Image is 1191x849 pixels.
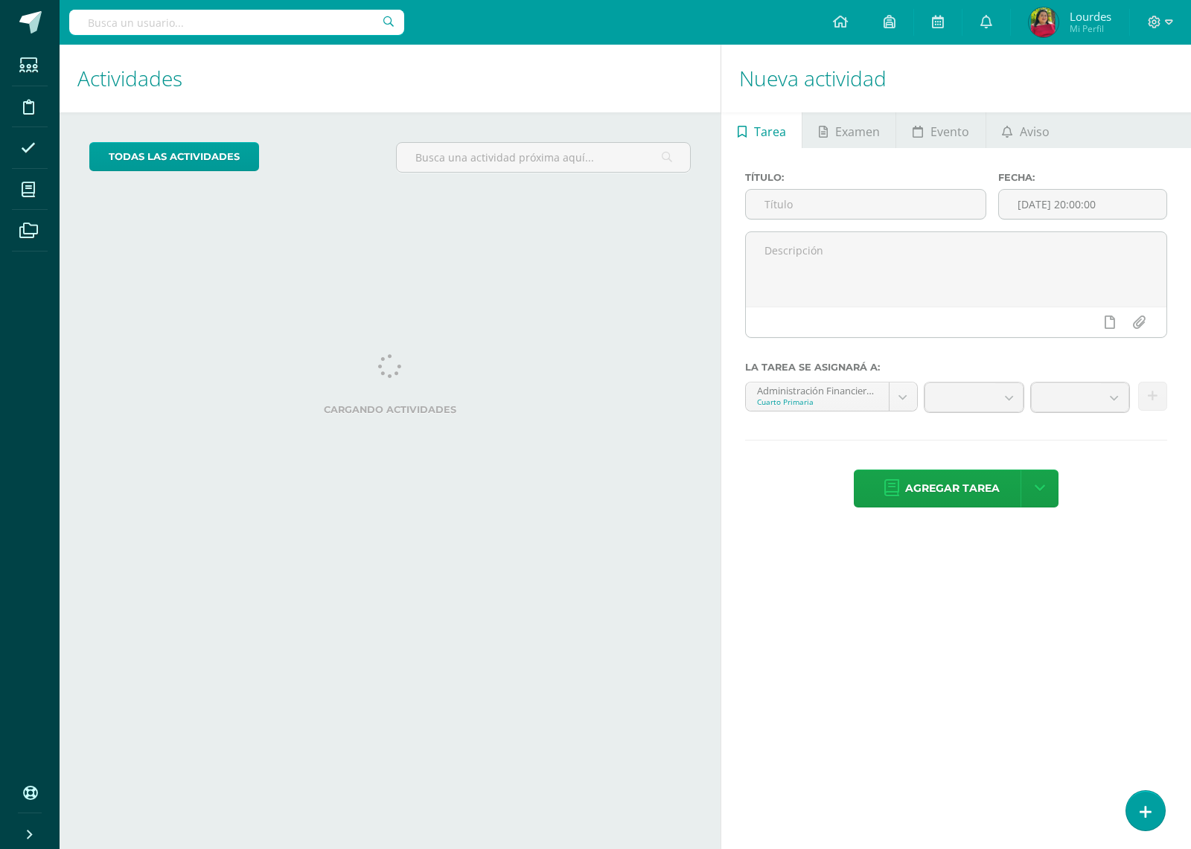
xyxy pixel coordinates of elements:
label: Cargando actividades [89,404,691,415]
div: Cuarto Primaria [757,397,878,407]
label: Fecha: [998,172,1167,183]
a: Administración Financiera 'B'Cuarto Primaria [746,382,917,411]
a: Aviso [986,112,1066,148]
span: Mi Perfil [1070,22,1111,35]
h1: Actividades [77,45,703,112]
a: Examen [802,112,895,148]
input: Busca una actividad próxima aquí... [397,143,690,172]
a: Tarea [721,112,802,148]
span: Lourdes [1070,9,1111,24]
span: Aviso [1020,114,1050,150]
img: f4b93c984d24729557eb8142701b8c7a.png [1029,7,1059,37]
label: La tarea se asignará a: [745,362,1167,373]
input: Fecha de entrega [999,190,1166,219]
label: Título: [745,172,986,183]
a: todas las Actividades [89,142,259,171]
span: Agregar tarea [905,470,1000,507]
span: Examen [835,114,880,150]
input: Busca un usuario... [69,10,404,35]
span: Tarea [754,114,786,150]
input: Título [746,190,986,219]
div: Administración Financiera 'B' [757,382,878,397]
h1: Nueva actividad [739,45,1173,112]
span: Evento [930,114,969,150]
a: Evento [896,112,985,148]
